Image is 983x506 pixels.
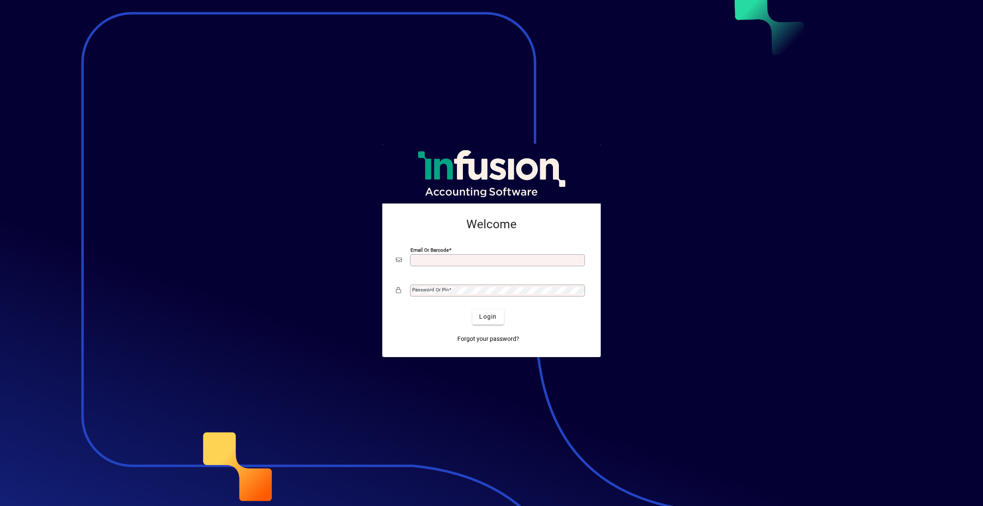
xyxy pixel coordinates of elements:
h2: Welcome [396,217,587,232]
button: Login [472,309,503,325]
span: Login [479,312,497,321]
span: Forgot your password? [457,334,519,343]
a: Forgot your password? [454,332,523,347]
mat-label: Password or Pin [412,287,449,293]
mat-label: Email or Barcode [410,247,449,253]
